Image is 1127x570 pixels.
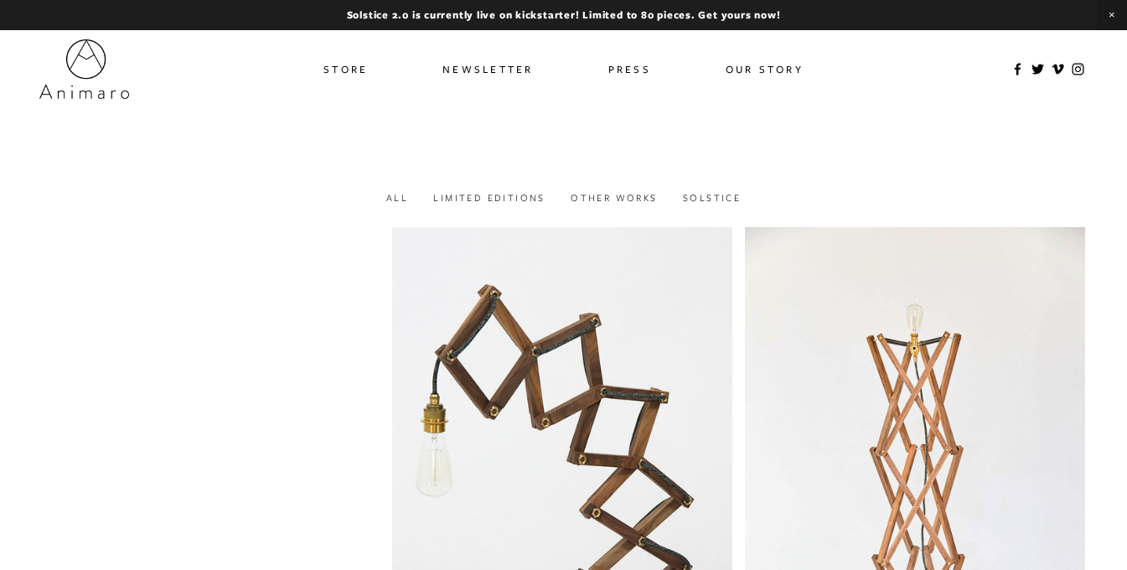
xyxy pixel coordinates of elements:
a: Limited Editions [433,191,545,204]
a: Press [608,57,651,81]
a: Solstice [683,191,741,204]
a: Our Story [726,57,804,81]
img: Animaro [39,39,129,99]
a: Store [323,57,368,81]
a: All [386,191,408,204]
a: Newsletter [442,57,534,81]
a: Other works [571,191,657,204]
